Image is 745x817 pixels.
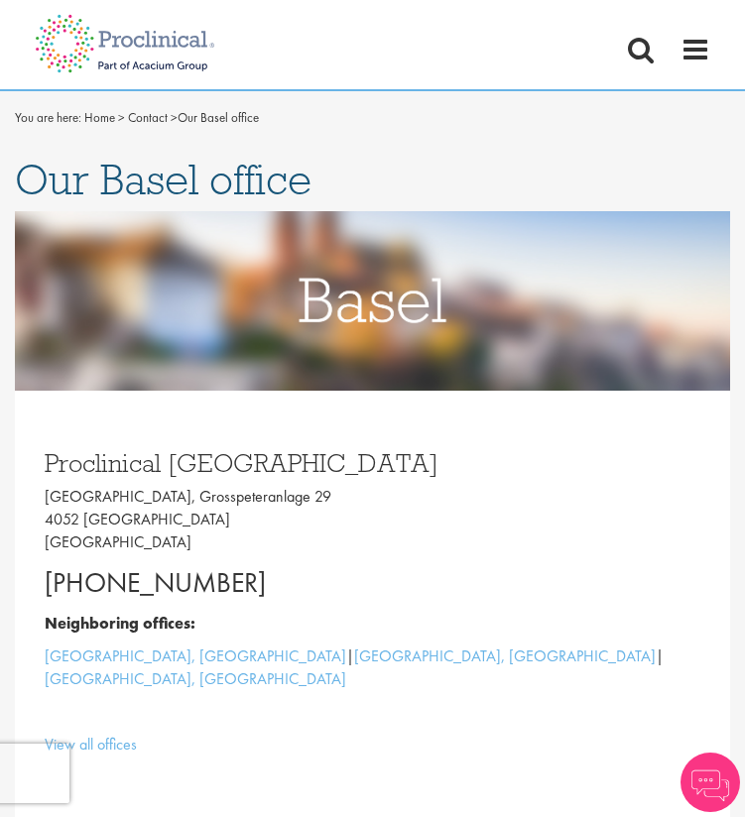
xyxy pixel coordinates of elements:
p: [GEOGRAPHIC_DATA], Grosspeteranlage 29 4052 [GEOGRAPHIC_DATA] [GEOGRAPHIC_DATA] [45,486,700,554]
span: You are here: [15,109,81,126]
p: | | [45,645,700,691]
a: View all offices [45,734,137,755]
a: [GEOGRAPHIC_DATA], [GEOGRAPHIC_DATA] [45,645,346,666]
h3: Proclinical [GEOGRAPHIC_DATA] [45,450,700,476]
a: [GEOGRAPHIC_DATA], [GEOGRAPHIC_DATA] [354,645,656,666]
span: Our Basel office [15,153,311,206]
b: Neighboring offices: [45,613,195,634]
a: [GEOGRAPHIC_DATA], [GEOGRAPHIC_DATA] [45,668,346,689]
img: Chatbot [681,753,740,812]
p: [PHONE_NUMBER] [45,563,700,603]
